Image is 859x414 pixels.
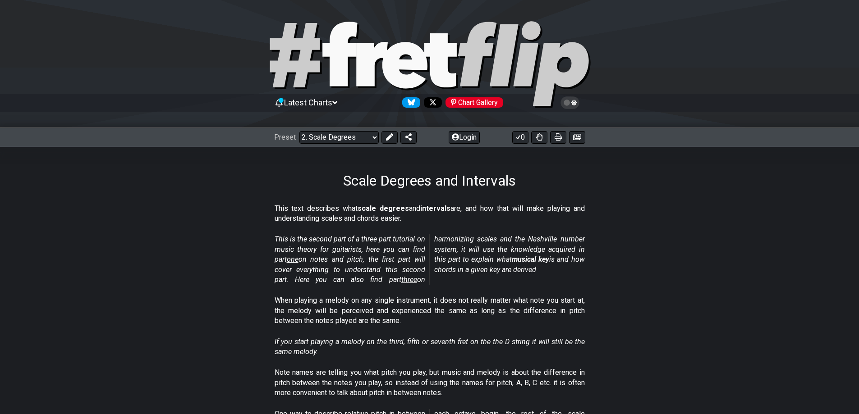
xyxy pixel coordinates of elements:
p: This text describes what and are, and how that will make playing and understanding scales and cho... [275,204,585,224]
em: If you start playing a melody on the third, fifth or seventh fret on the the D string it will sti... [275,337,585,356]
span: Toggle light / dark theme [565,99,575,107]
button: 0 [512,131,528,144]
button: Edit Preset [381,131,398,144]
span: one [287,255,299,264]
span: Latest Charts [284,98,332,107]
button: Login [449,131,480,144]
span: Preset [274,133,296,141]
div: Chart Gallery [446,97,503,108]
button: Toggle Dexterity for all fretkits [531,131,547,144]
em: This is the second part of a three part tutorial on music theory for guitarists, here you can fin... [275,235,585,284]
strong: musical key [512,255,549,264]
a: Follow #fretflip at X [420,97,442,108]
p: Note names are telling you what pitch you play, but music and melody is about the difference in p... [275,368,585,398]
h1: Scale Degrees and Intervals [343,172,516,189]
span: three [401,275,417,284]
button: Print [550,131,566,144]
button: Share Preset [400,131,417,144]
a: #fretflip at Pinterest [442,97,503,108]
strong: scale degrees [358,204,409,213]
a: Follow #fretflip at Bluesky [399,97,420,108]
p: When playing a melody on any single instrument, it does not really matter what note you start at,... [275,296,585,326]
button: Create image [569,131,585,144]
strong: intervals [420,204,450,213]
select: Preset [299,131,379,144]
